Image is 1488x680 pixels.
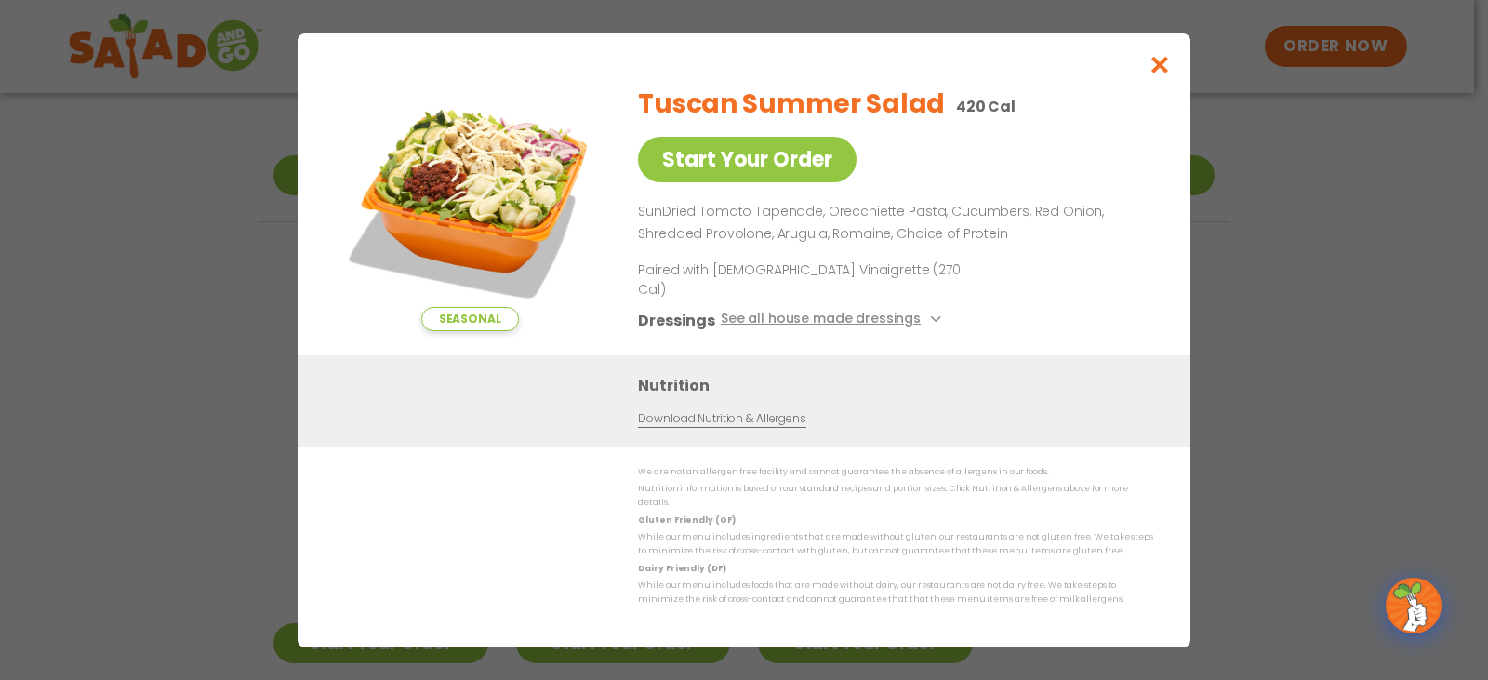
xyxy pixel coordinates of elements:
[339,71,600,331] img: Featured product photo for Tuscan Summer Salad
[638,530,1153,559] p: While our menu includes ingredients that are made without gluten, our restaurants are not gluten ...
[638,85,945,124] h2: Tuscan Summer Salad
[721,308,947,331] button: See all house made dressings
[638,137,857,182] a: Start Your Order
[638,465,1153,479] p: We are not an allergen free facility and cannot guarantee the absence of allergens in our foods.
[638,579,1153,607] p: While our menu includes foods that are made without dairy, our restaurants are not dairy free. We...
[956,95,1016,118] p: 420 Cal
[638,513,735,525] strong: Gluten Friendly (GF)
[638,308,715,331] h3: Dressings
[638,409,805,427] a: Download Nutrition & Allergens
[421,307,519,331] span: Seasonal
[638,201,1146,246] p: SunDried Tomato Tapenade, Orecchiette Pasta, Cucumbers, Red Onion, Shredded Provolone, Arugula, R...
[638,260,982,299] p: Paired with [DEMOGRAPHIC_DATA] Vinaigrette (270 Cal)
[1130,33,1190,96] button: Close modal
[638,482,1153,511] p: Nutrition information is based on our standard recipes and portion sizes. Click Nutrition & Aller...
[1388,580,1440,632] img: wpChatIcon
[638,562,725,573] strong: Dairy Friendly (DF)
[638,373,1162,396] h3: Nutrition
